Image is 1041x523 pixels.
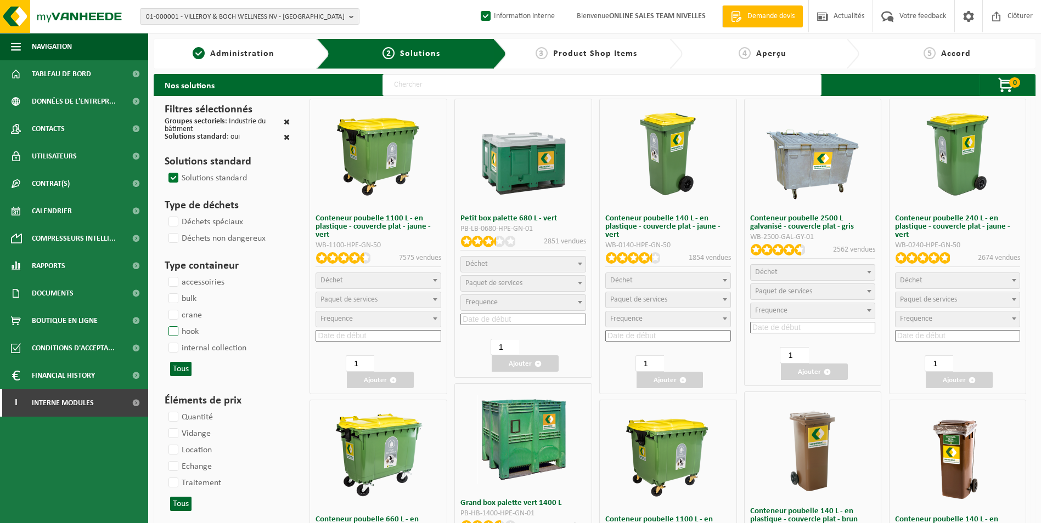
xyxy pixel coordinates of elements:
span: Calendrier [32,197,72,225]
span: Paquet de services [320,295,378,304]
label: Vidange [166,425,211,442]
button: Ajouter [347,372,414,388]
p: 7575 vendues [399,252,441,264]
span: Contacts [32,115,65,143]
label: accessoiries [166,274,224,291]
span: Solutions [400,49,440,58]
h3: Petit box palette 680 L - vert [460,214,586,223]
span: Paquet de services [755,287,812,295]
label: Quantité [166,409,213,425]
span: 01-000001 - VILLEROY & BOCH WELLNESS NV - [GEOGRAPHIC_DATA] [146,9,345,25]
p: 1854 vendues [689,252,731,264]
input: Chercher [382,74,821,96]
span: 0 [1009,77,1020,88]
span: Rapports [32,252,65,280]
span: 3 [536,47,548,59]
span: 5 [924,47,936,59]
label: bulk [166,291,196,307]
button: 01-000001 - VILLEROY & BOCH WELLNESS NV - [GEOGRAPHIC_DATA] [140,8,359,25]
label: Traitement [166,475,221,491]
span: Contrat(s) [32,170,70,197]
label: hook [166,323,199,340]
label: Location [166,442,212,458]
img: WB-2500-GAL-GY-01 [766,107,859,201]
strong: ONLINE SALES TEAM NIVELLES [609,12,706,20]
span: Données de l'entrepr... [32,88,116,115]
span: Tableau de bord [32,60,91,88]
button: Ajouter [781,363,848,380]
h3: Conteneur poubelle 140 L - en plastique - couvercle plat - jaune - vert [605,214,731,239]
button: Ajouter [926,372,993,388]
input: 1 [925,355,953,372]
div: : oui [165,133,240,143]
label: crane [166,307,202,323]
h3: Filtres sélectionnés [165,101,290,118]
img: WB-0240-HPE-GN-50 [911,107,1004,201]
p: 2562 vendues [833,244,875,255]
span: 4 [739,47,751,59]
input: 1 [780,347,808,363]
p: 2851 vendues [544,236,586,247]
h3: Type containeur [165,258,290,274]
span: Paquet de services [900,295,957,304]
h3: Conteneur poubelle 2500 L galvanisé - couvercle plat - gris [750,214,876,231]
span: Administration [210,49,274,58]
input: Date de début [895,330,1021,342]
div: WB-0240-HPE-GN-50 [895,242,1021,249]
img: WB-0660-HPE-GN-50 [332,408,425,502]
span: Demande devis [745,11,797,22]
img: WB-1100-HPE-GN-51 [621,408,714,502]
a: 3Product Shop Items [512,47,661,60]
span: Frequence [610,315,643,323]
h3: Conteneur poubelle 240 L - en plastique - couvercle plat - jaune - vert [895,214,1021,239]
span: I [11,389,21,417]
img: PB-HB-1400-HPE-GN-01 [477,392,570,485]
div: WB-0140-HPE-GN-50 [605,242,731,249]
div: PB-HB-1400-HPE-GN-01 [460,510,586,518]
a: 2Solutions [338,47,484,60]
a: 4Aperçu [688,47,837,60]
h3: Grand box palette vert 1400 L [460,499,586,507]
input: Date de début [460,314,586,325]
h3: Conteneur poubelle 1100 L - en plastique - couvercle plat - jaune - vert [316,214,441,239]
img: WB-0140-HPE-GN-50 [621,107,714,201]
img: WB-0140-HPE-BN-06 [911,408,1004,502]
div: PB-LB-0680-HPE-GN-01 [460,225,586,233]
h3: Type de déchets [165,197,290,214]
button: 0 [980,74,1034,96]
a: Demande devis [722,5,803,27]
span: Accord [941,49,971,58]
button: Ajouter [637,372,704,388]
span: Financial History [32,362,95,389]
input: Date de début [750,322,876,333]
span: Aperçu [756,49,786,58]
button: Tous [170,362,192,376]
span: Frequence [755,306,787,315]
h2: Nos solutions [154,74,226,96]
span: Boutique en ligne [32,307,98,334]
input: Date de début [605,330,731,342]
span: Utilisateurs [32,143,77,170]
span: 1 [193,47,205,59]
label: Déchets spéciaux [166,214,243,230]
div: WB-1100-HPE-GN-50 [316,242,441,249]
span: Paquet de services [465,279,522,287]
span: Interne modules [32,389,94,417]
span: Frequence [465,298,498,306]
a: 1Administration [159,47,308,60]
h3: Éléments de prix [165,393,290,409]
span: Déchet [320,276,343,285]
button: Tous [170,497,192,511]
img: PB-LB-0680-HPE-GN-01 [477,107,570,201]
input: 1 [491,339,519,355]
label: Information interne [479,8,555,25]
span: Déchet [755,268,778,276]
div: : Industrie du bâtiment [165,118,284,133]
img: WB-1100-HPE-GN-50 [332,107,425,201]
span: Déchet [900,276,922,285]
span: Frequence [320,315,353,323]
span: Frequence [900,315,932,323]
input: 1 [346,355,374,372]
span: Compresseurs intelli... [32,225,116,252]
input: 1 [635,355,664,372]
